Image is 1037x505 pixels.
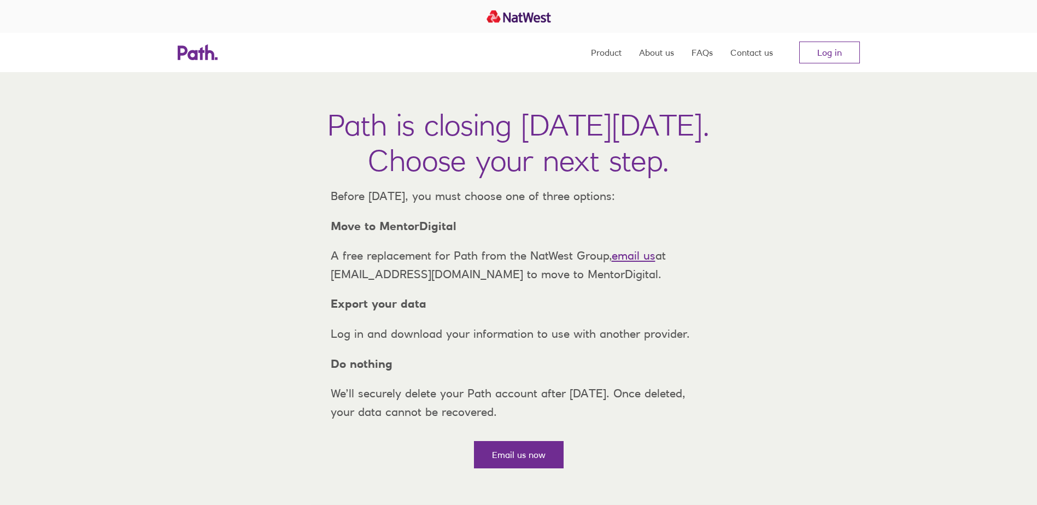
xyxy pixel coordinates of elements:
[322,246,716,283] p: A free replacement for Path from the NatWest Group, at [EMAIL_ADDRESS][DOMAIN_NAME] to move to Me...
[322,325,716,343] p: Log in and download your information to use with another provider.
[639,33,674,72] a: About us
[322,187,716,205] p: Before [DATE], you must choose one of three options:
[474,441,564,468] a: Email us now
[327,107,710,178] h1: Path is closing [DATE][DATE]. Choose your next step.
[322,384,716,421] p: We’ll securely delete your Path account after [DATE]. Once deleted, your data cannot be recovered.
[331,357,392,371] strong: Do nothing
[612,249,655,262] a: email us
[692,33,713,72] a: FAQs
[730,33,773,72] a: Contact us
[591,33,622,72] a: Product
[331,297,426,310] strong: Export your data
[331,219,456,233] strong: Move to MentorDigital
[799,42,860,63] a: Log in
